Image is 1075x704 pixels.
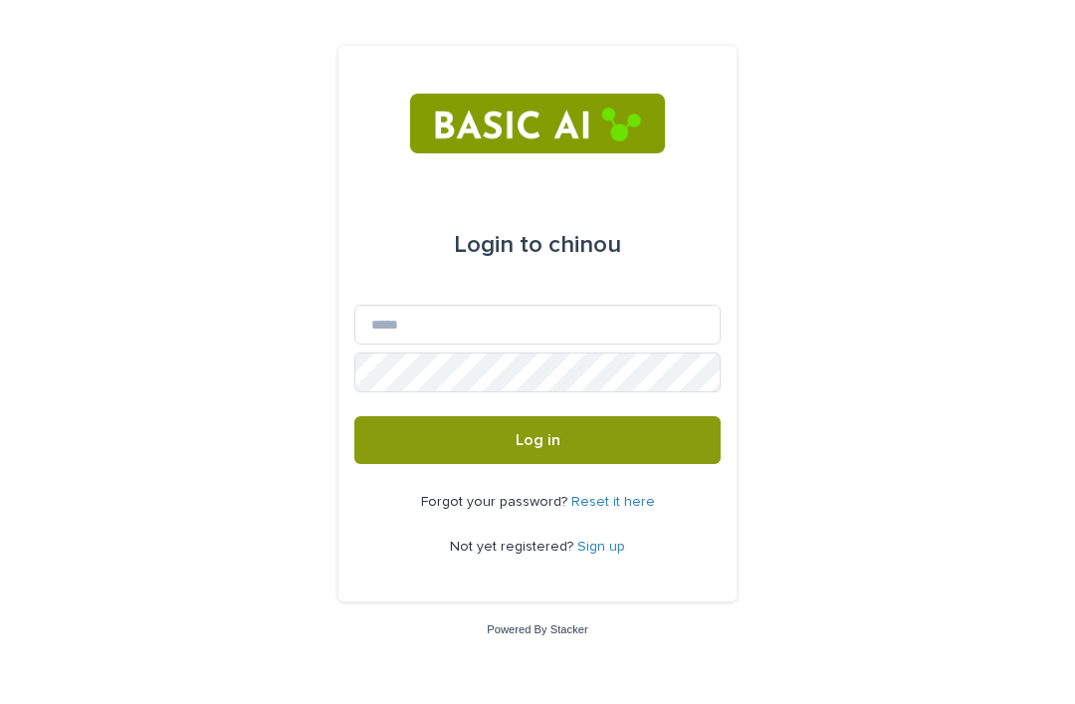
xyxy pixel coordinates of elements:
[450,540,577,554] span: Not yet registered?
[487,623,587,635] a: Powered By Stacker
[410,94,664,153] img: RtIB8pj2QQiOZo6waziI
[421,495,571,509] span: Forgot your password?
[516,432,560,448] span: Log in
[577,540,625,554] a: Sign up
[571,495,655,509] a: Reset it here
[354,416,721,464] button: Log in
[454,233,542,257] span: Login to
[454,217,621,273] div: chinou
